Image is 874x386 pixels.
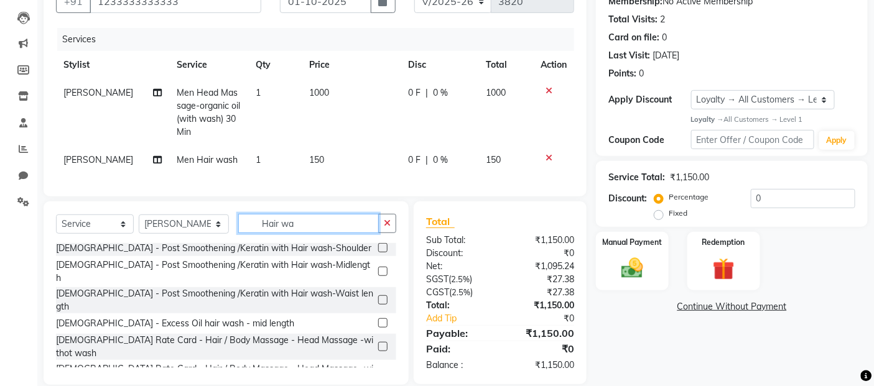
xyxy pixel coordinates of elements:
span: SGST [426,273,449,285]
span: 2.5% [451,274,470,284]
img: _gift.svg [706,255,742,283]
span: 1 [256,154,261,165]
div: ₹1,150.00 [670,171,709,184]
input: Enter Offer / Coupon Code [691,130,814,149]
th: Action [533,51,574,79]
div: Last Visit: [608,49,650,62]
div: Total Visits: [608,13,658,26]
th: Total [478,51,533,79]
span: 1 [256,87,261,98]
span: | [425,86,428,99]
div: ₹1,095.24 [500,260,583,273]
div: ₹1,150.00 [500,234,583,247]
div: ₹1,150.00 [500,299,583,312]
span: 0 % [433,154,448,167]
span: [PERSON_NAME] [63,87,133,98]
div: All Customers → Level 1 [691,114,855,125]
span: | [425,154,428,167]
div: ( ) [417,273,500,286]
label: Fixed [669,208,687,219]
span: 150 [309,154,324,165]
th: Service [169,51,249,79]
span: 1000 [309,87,329,98]
span: 0 F [408,154,421,167]
div: ₹27.38 [500,286,583,299]
div: [DEMOGRAPHIC_DATA] - Post Smoothening /Keratin with Hair wash-Waist length [56,287,373,313]
div: ₹0 [500,247,583,260]
div: Services [57,28,583,51]
div: ₹0 [500,341,583,356]
div: Discount: [417,247,500,260]
span: Men Head Massage-organic oil (with wash) 30 Min [177,87,240,137]
span: 2.5% [452,287,470,297]
div: ₹1,150.00 [500,326,583,341]
div: Balance : [417,359,500,372]
div: [DEMOGRAPHIC_DATA] Rate Card - Hair / Body Massage - Head Massage -withot wash [56,334,373,360]
strong: Loyalty → [691,115,724,124]
input: Search or Scan [238,214,379,233]
div: Payable: [417,326,500,341]
div: [DEMOGRAPHIC_DATA] - Post Smoothening /Keratin with Hair wash-Shoulder [56,242,371,255]
div: ₹0 [514,312,584,325]
div: Card on file: [608,31,659,44]
th: Stylist [56,51,169,79]
div: Points: [608,67,636,80]
div: Discount: [608,192,647,205]
button: Apply [819,131,855,150]
a: Add Tip [417,312,514,325]
th: Qty [249,51,302,79]
div: Coupon Code [608,134,690,147]
div: [DEMOGRAPHIC_DATA] - Post Smoothening /Keratin with Hair wash-Midlength [56,259,373,285]
div: 2 [660,13,665,26]
div: Sub Total: [417,234,500,247]
div: [DEMOGRAPHIC_DATA] - Excess Oil hair wash - mid length [56,317,294,330]
div: Total: [417,299,500,312]
label: Percentage [669,191,709,203]
span: 0 F [408,86,421,99]
span: [PERSON_NAME] [63,154,133,165]
div: [DATE] [653,49,679,62]
div: 0 [639,67,644,80]
span: 0 % [433,86,448,99]
span: Total [426,215,455,228]
div: Net: [417,260,500,273]
div: Paid: [417,341,500,356]
th: Disc [401,51,478,79]
div: Apply Discount [608,93,690,106]
span: 1000 [486,87,506,98]
span: CGST [426,287,449,298]
span: 150 [486,154,501,165]
div: ₹27.38 [500,273,583,286]
th: Price [302,51,401,79]
div: ( ) [417,286,500,299]
label: Redemption [702,237,745,248]
label: Manual Payment [603,237,662,248]
div: ₹1,150.00 [500,359,583,372]
a: Continue Without Payment [598,300,865,313]
div: Service Total: [608,171,665,184]
div: 0 [662,31,667,44]
img: _cash.svg [615,255,650,281]
span: Men Hair wash [177,154,238,165]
